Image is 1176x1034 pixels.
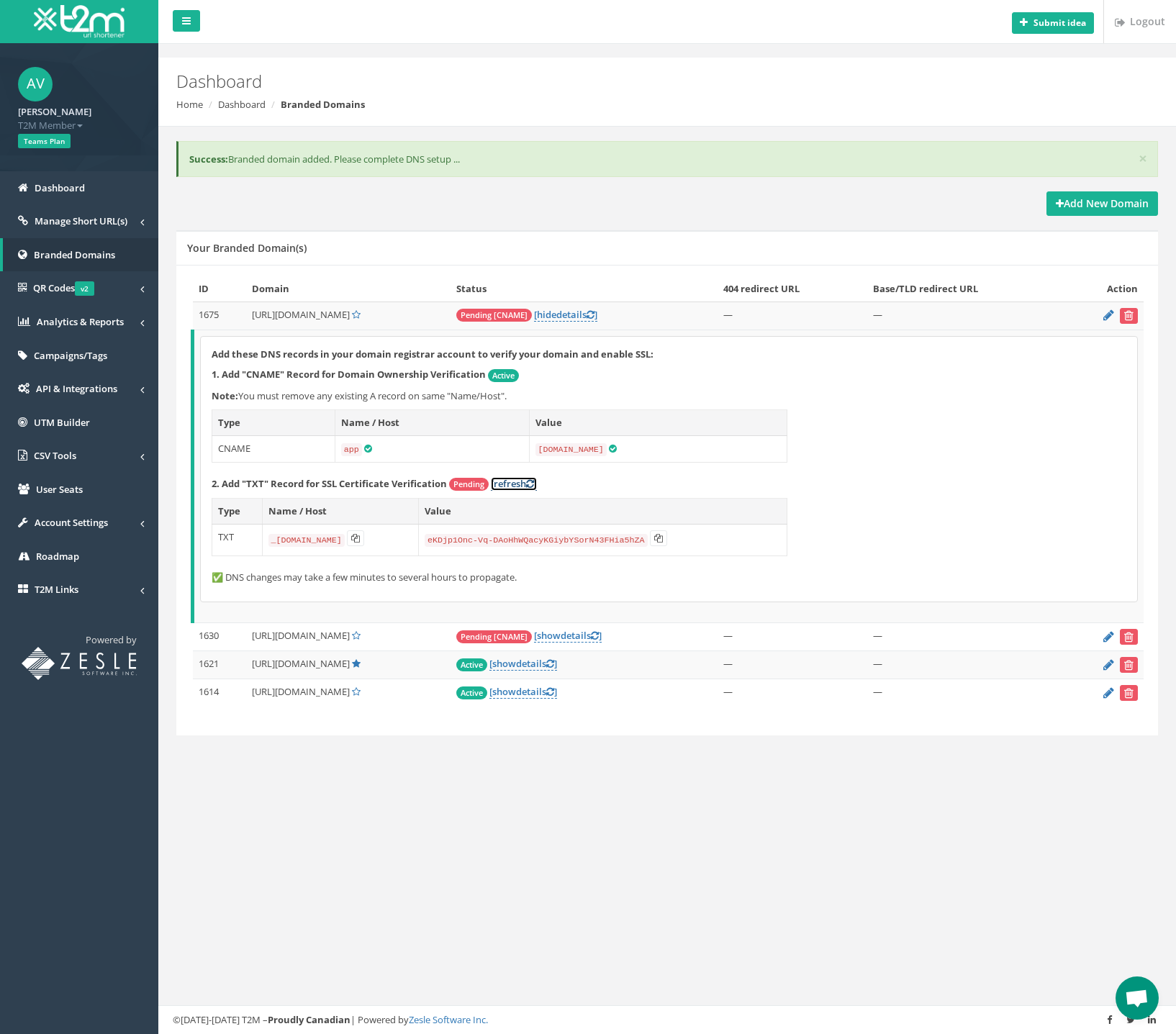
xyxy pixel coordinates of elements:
strong: Proudly Canadian [268,1013,350,1026]
a: Home [176,98,203,111]
span: Manage Short URL(s) [35,214,127,227]
a: [showdetails] [534,629,602,643]
td: 1675 [193,301,247,330]
button: × [1139,151,1147,166]
span: Pending [CNAME] [456,630,532,643]
th: Value [529,410,787,436]
td: 1630 [193,623,247,651]
span: hide [537,308,556,321]
strong: 2. Add "TXT" Record for SSL Certificate Verification [212,477,447,490]
code: [DOMAIN_NAME] [535,443,607,456]
span: Branded Domains [34,248,115,261]
code: eKDjp1Onc-Vq-DAoHhWQacyKGiybYSorN43FHia5hZA [425,534,648,547]
span: UTM Builder [34,416,90,429]
a: Zesle Software Inc. [409,1013,488,1026]
span: show [537,629,561,642]
span: CSV Tools [34,449,76,462]
b: Submit idea [1033,17,1086,29]
span: Active [456,658,487,671]
th: Action [1065,276,1144,301]
span: show [492,657,516,670]
span: Pending [449,478,489,491]
b: Note: [212,389,238,402]
td: 1621 [193,651,247,679]
strong: Add these DNS records in your domain registrar account to verify your domain and enable SSL: [212,348,653,360]
th: Name / Host [262,499,418,525]
td: 1614 [193,679,247,707]
a: [showdetails] [489,685,557,699]
p: You must remove any existing A record on same "Name/Host". [212,389,1126,403]
a: Set Default [352,629,361,642]
td: TXT [212,524,263,555]
a: Set Default [352,685,361,698]
span: T2M Links [35,583,78,596]
th: Base/TLD redirect URL [867,276,1066,301]
th: ID [193,276,247,301]
span: [URL][DOMAIN_NAME] [252,685,350,698]
th: Type [212,410,335,436]
td: — [867,301,1066,330]
b: Success: [189,153,228,165]
div: Branded domain added. Please complete DNS setup ... [176,141,1158,178]
a: Add New Domain [1046,191,1158,216]
th: Name / Host [335,410,529,436]
code: _[DOMAIN_NAME] [268,534,345,547]
span: v2 [75,281,94,296]
span: Analytics & Reports [37,315,124,328]
span: [URL][DOMAIN_NAME] [252,657,350,670]
span: Pending [CNAME] [456,309,532,322]
span: Active [488,369,519,382]
span: show [492,685,516,698]
span: T2M Member [18,119,140,132]
span: Campaigns/Tags [34,349,107,362]
th: Status [451,276,718,301]
span: Dashboard [35,181,85,194]
span: Active [456,686,487,699]
th: 404 redirect URL [718,276,867,301]
th: Value [418,499,787,525]
div: ©[DATE]-[DATE] T2M – | Powered by [173,1013,1162,1027]
span: Roadmap [36,550,79,563]
strong: Branded Domains [281,98,365,111]
a: Set Default [352,308,361,321]
a: [showdetails] [489,657,557,671]
a: [hidedetails] [534,308,597,322]
td: — [718,651,867,679]
span: [URL][DOMAIN_NAME] [252,308,350,321]
span: User Seats [36,483,83,496]
span: API & Integrations [36,382,117,395]
th: Type [212,499,263,525]
td: — [867,623,1066,651]
strong: [PERSON_NAME] [18,105,91,118]
td: — [867,651,1066,679]
span: Powered by [86,633,137,646]
h5: Your Branded Domain(s) [187,242,307,253]
td: — [867,679,1066,707]
td: — [718,623,867,651]
img: T2M URL Shortener powered by Zesle Software Inc. [22,647,137,680]
h2: Dashboard [176,72,991,91]
img: T2M [34,5,125,37]
span: QR Codes [33,281,94,294]
a: [refresh] [491,477,537,491]
button: Submit idea [1012,12,1094,34]
a: Default [352,657,361,670]
p: ✅ DNS changes may take a few minutes to several hours to propagate. [212,571,1126,584]
th: Domain [246,276,451,301]
td: — [718,301,867,330]
strong: 1. Add "CNAME" Record for Domain Ownership Verification [212,368,486,381]
span: Account Settings [35,516,108,529]
div: Open chat [1116,976,1159,1020]
a: Dashboard [218,98,266,111]
span: Teams Plan [18,134,71,148]
strong: Add New Domain [1056,196,1149,210]
a: [PERSON_NAME] T2M Member [18,101,140,132]
td: CNAME [212,435,335,462]
td: — [718,679,867,707]
span: AV [18,67,53,101]
span: [URL][DOMAIN_NAME] [252,629,350,642]
code: app [341,443,362,456]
